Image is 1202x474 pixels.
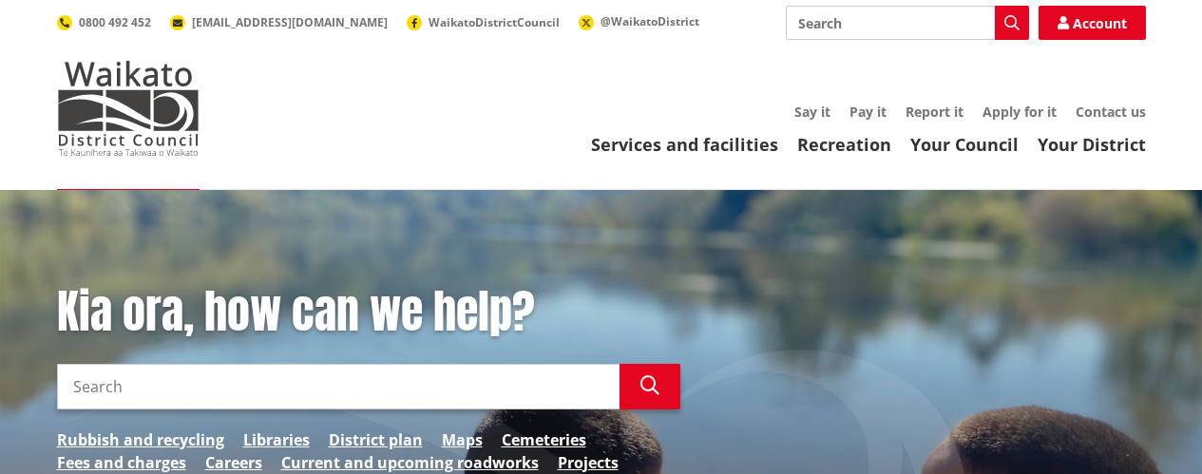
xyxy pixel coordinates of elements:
a: Say it [794,103,830,121]
a: Pay it [849,103,887,121]
a: [EMAIL_ADDRESS][DOMAIN_NAME] [170,14,388,30]
a: Account [1039,6,1146,40]
a: Contact us [1076,103,1146,121]
span: WaikatoDistrictCouncil [429,14,560,30]
a: Rubbish and recycling [57,428,224,451]
a: Report it [906,103,964,121]
a: Fees and charges [57,451,186,474]
h1: Kia ora, how can we help? [57,285,680,340]
a: District plan [329,428,423,451]
a: Your District [1038,133,1146,156]
a: Your Council [910,133,1019,156]
a: 0800 492 452 [57,14,151,30]
a: Services and facilities [591,133,778,156]
a: Maps [442,428,483,451]
span: [EMAIL_ADDRESS][DOMAIN_NAME] [192,14,388,30]
a: Recreation [797,133,891,156]
a: Libraries [243,428,310,451]
a: Cemeteries [502,428,586,451]
a: Projects [558,451,619,474]
span: @WaikatoDistrict [601,13,699,29]
a: Current and upcoming roadworks [281,451,539,474]
a: WaikatoDistrictCouncil [407,14,560,30]
input: Search input [57,364,620,409]
span: 0800 492 452 [79,14,151,30]
a: Careers [205,451,262,474]
img: Waikato District Council - Te Kaunihera aa Takiwaa o Waikato [57,61,200,156]
a: Apply for it [983,103,1057,121]
input: Search input [786,6,1029,40]
a: @WaikatoDistrict [579,13,699,29]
